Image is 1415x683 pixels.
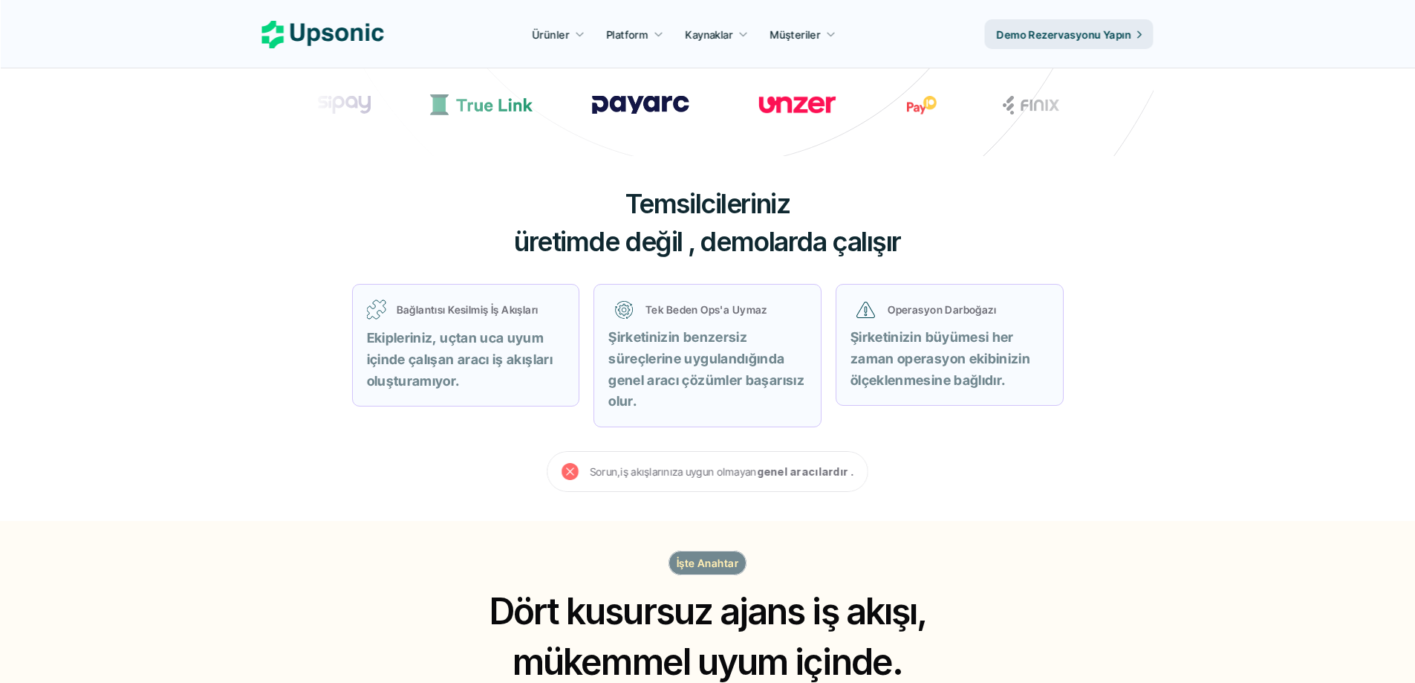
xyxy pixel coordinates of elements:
[621,465,757,478] font: iş akışlarınıza uygun olmayan
[677,557,738,569] font: İşte Anahtar
[625,187,790,220] font: Temsilcileriniz
[590,465,621,478] font: Sorun,
[533,28,570,41] font: Ürünler
[757,465,853,478] font: genel aracılardır .
[524,21,594,48] a: Ürünler
[888,303,996,316] font: Operasyon Darboğazı
[985,19,1154,49] a: Demo Rezervasyonu Yapın
[645,303,767,316] font: Tek Beden Ops'a Uymaz
[514,225,901,258] font: üretimde değil , demolarda çalışır
[397,303,539,316] font: Bağlantısı Kesilmiş İş Akışları
[686,28,733,41] font: Kaynaklar
[489,589,934,683] font: Dört kusursuz ajans iş akışı, mükemmel uyum içinde.
[997,28,1131,41] font: Demo Rezervasyonu Yapın
[850,329,1034,388] font: Şirketinizin büyümesi her zaman operasyon ekibinizin ölçeklenmesine bağlıdır.
[770,28,821,41] font: Müşteriler
[606,28,648,41] font: Platform
[608,329,807,409] font: Şirketinizin benzersiz süreçlerine uygulandığında genel aracı çözümler başarısız olur.
[367,330,556,389] font: Ekipleriniz, uçtan uca uyum içinde çalışan aracı iş akışları oluşturamıyor.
